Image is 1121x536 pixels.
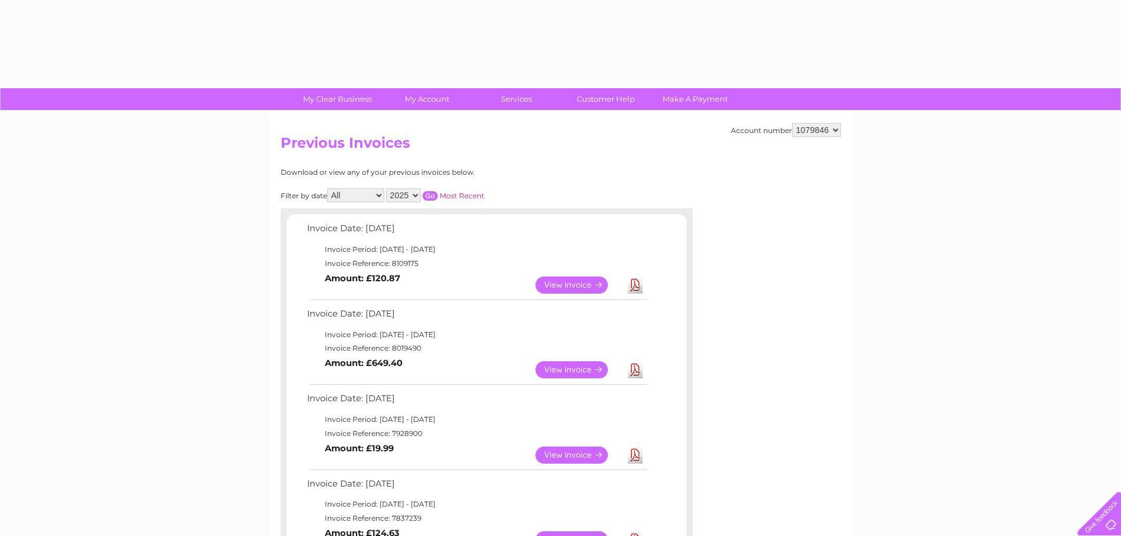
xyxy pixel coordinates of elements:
[647,88,744,110] a: Make A Payment
[304,341,648,355] td: Invoice Reference: 8019490
[281,135,841,157] h2: Previous Invoices
[304,328,648,342] td: Invoice Period: [DATE] - [DATE]
[289,88,386,110] a: My Clear Business
[325,273,400,284] b: Amount: £120.87
[304,497,648,511] td: Invoice Period: [DATE] - [DATE]
[731,123,841,137] div: Account number
[304,257,648,271] td: Invoice Reference: 8109175
[628,447,643,464] a: Download
[304,242,648,257] td: Invoice Period: [DATE] - [DATE]
[304,221,648,242] td: Invoice Date: [DATE]
[325,443,394,454] b: Amount: £19.99
[304,391,648,412] td: Invoice Date: [DATE]
[281,168,590,177] div: Download or view any of your previous invoices below.
[535,361,622,378] a: View
[304,412,648,427] td: Invoice Period: [DATE] - [DATE]
[440,191,484,200] a: Most Recent
[304,511,648,525] td: Invoice Reference: 7837239
[304,306,648,328] td: Invoice Date: [DATE]
[281,188,590,202] div: Filter by date
[304,427,648,441] td: Invoice Reference: 7928900
[557,88,654,110] a: Customer Help
[378,88,475,110] a: My Account
[535,277,622,294] a: View
[535,447,622,464] a: View
[468,88,565,110] a: Services
[325,358,403,368] b: Amount: £649.40
[628,361,643,378] a: Download
[628,277,643,294] a: Download
[304,476,648,498] td: Invoice Date: [DATE]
